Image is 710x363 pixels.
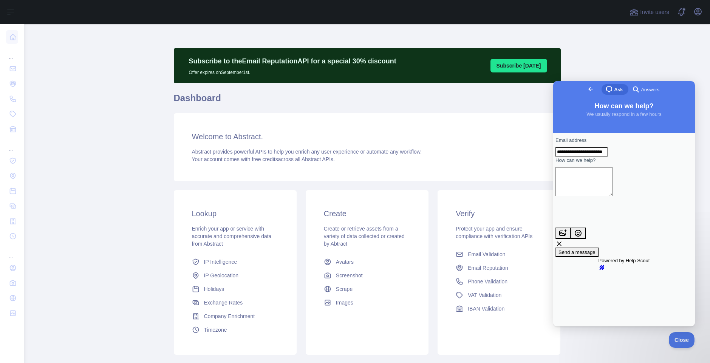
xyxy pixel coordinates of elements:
span: IP Intelligence [204,258,237,266]
button: Invite users [628,6,671,18]
span: Company Enrichment [204,312,255,320]
span: Holidays [204,285,224,293]
div: ... [6,137,18,152]
span: Invite users [640,8,669,17]
iframe: Help Scout Beacon - Live Chat, Contact Form, and Knowledge Base [553,81,695,326]
h3: Verify [456,208,542,219]
div: ... [6,245,18,260]
span: VAT Validation [468,291,501,299]
a: Email Validation [453,248,545,261]
a: Screenshot [321,269,413,282]
span: IBAN Validation [468,305,504,312]
p: Subscribe to the Email Reputation API for a special 30 % discount [189,56,396,66]
iframe: Help Scout Beacon - Close [669,332,695,348]
span: Phone Validation [468,278,507,285]
span: free credits [252,156,278,162]
span: Screenshot [336,272,363,279]
span: Exchange Rates [204,299,243,306]
span: Scrape [336,285,353,293]
a: Phone Validation [453,275,545,288]
a: Avatars [321,255,413,269]
a: Company Enrichment [189,309,282,323]
span: Email Validation [468,251,505,258]
a: VAT Validation [453,288,545,302]
span: Email Reputation [468,264,508,272]
p: Offer expires on September 1st. [189,66,396,75]
span: Abstract provides powerful APIs to help you enrich any user experience or automate any workflow. [192,149,422,155]
span: Create or retrieve assets from a variety of data collected or created by Abtract [324,226,405,247]
a: Timezone [189,323,282,337]
h1: Dashboard [174,92,561,110]
span: Protect your app and ensure compliance with verification APIs [456,226,532,239]
span: Your account comes with across all Abstract APIs. [192,156,335,162]
span: Enrich your app or service with accurate and comprehensive data from Abstract [192,226,272,247]
a: IBAN Validation [453,302,545,315]
span: Images [336,299,353,306]
h3: Lookup [192,208,278,219]
span: Timezone [204,326,227,334]
div: ... [6,45,18,60]
button: Subscribe [DATE] [490,59,547,72]
h3: Create [324,208,410,219]
a: Holidays [189,282,282,296]
a: Scrape [321,282,413,296]
a: Images [321,296,413,309]
a: Email Reputation [453,261,545,275]
span: Avatars [336,258,354,266]
a: IP Intelligence [189,255,282,269]
a: Exchange Rates [189,296,282,309]
span: IP Geolocation [204,272,239,279]
h3: Welcome to Abstract. [192,131,543,142]
a: IP Geolocation [189,269,282,282]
